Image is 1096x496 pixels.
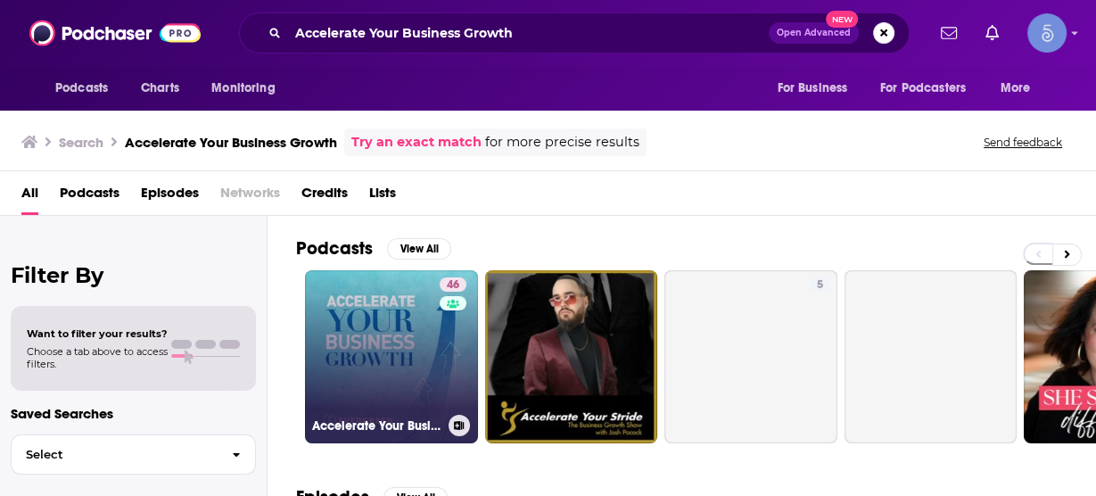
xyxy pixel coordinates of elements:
span: Logged in as Spiral5-G1 [1027,13,1067,53]
a: Charts [129,71,190,105]
span: Monitoring [211,76,275,101]
img: User Profile [1027,13,1067,53]
span: Networks [220,178,280,215]
span: Choose a tab above to access filters. [27,345,168,370]
button: open menu [988,71,1053,105]
span: New [826,11,858,28]
a: 46 [440,277,466,292]
a: Episodes [141,178,199,215]
h3: Search [59,134,103,151]
span: Select [12,449,218,460]
span: For Podcasters [880,76,966,101]
a: 46Accelerate Your Business Growth [305,270,478,443]
a: All [21,178,38,215]
a: Lists [369,178,396,215]
span: 5 [817,277,823,294]
button: View All [387,238,451,260]
span: For Business [777,76,847,101]
a: 5 [664,270,837,443]
span: Podcasts [55,76,108,101]
div: Search podcasts, credits, & more... [239,12,910,54]
button: open menu [869,71,992,105]
button: open menu [764,71,869,105]
button: open menu [199,71,298,105]
button: open menu [43,71,131,105]
span: for more precise results [485,132,639,153]
a: PodcastsView All [296,237,451,260]
a: Try an exact match [351,132,482,153]
h2: Podcasts [296,237,373,260]
a: Credits [301,178,348,215]
h3: Accelerate Your Business Growth [312,418,441,434]
span: Want to filter your results? [27,327,168,340]
a: 5 [810,277,830,292]
span: Open Advanced [777,29,851,37]
p: Saved Searches [11,405,256,422]
h2: Filter By [11,262,256,288]
a: Show notifications dropdown [978,18,1006,48]
img: Podchaser - Follow, Share and Rate Podcasts [29,16,201,50]
span: Charts [141,76,179,101]
button: Open AdvancedNew [769,22,859,44]
span: 46 [447,277,459,294]
button: Send feedback [978,135,1067,150]
h3: Accelerate Your Business Growth [125,134,337,151]
span: More [1001,76,1031,101]
a: Show notifications dropdown [934,18,964,48]
button: Select [11,434,256,475]
a: Podcasts [60,178,119,215]
input: Search podcasts, credits, & more... [288,19,769,47]
button: Show profile menu [1027,13,1067,53]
